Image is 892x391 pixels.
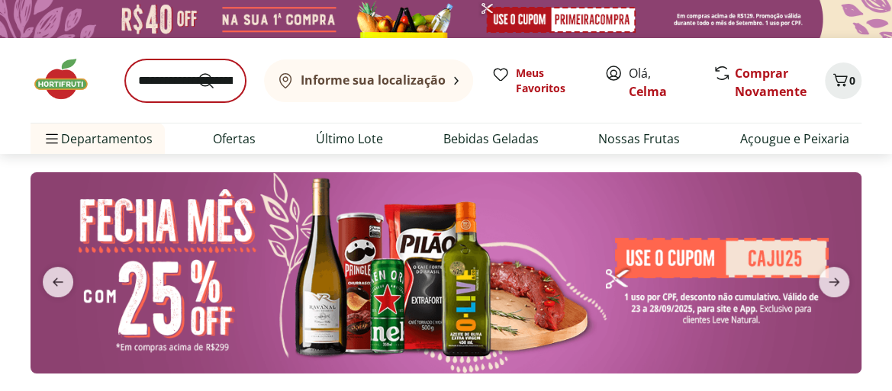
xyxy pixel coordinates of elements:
[301,72,446,88] b: Informe sua localização
[43,120,61,157] button: Menu
[31,56,107,102] img: Hortifruti
[443,130,538,148] a: Bebidas Geladas
[629,83,667,100] a: Celma
[264,59,473,102] button: Informe sua localização
[491,66,586,96] a: Meus Favoritos
[629,64,697,101] span: Olá,
[31,267,85,297] button: previous
[197,72,233,90] button: Submit Search
[316,130,383,148] a: Último Lote
[516,66,586,96] span: Meus Favoritos
[849,73,855,88] span: 0
[31,172,861,373] img: banana
[825,62,861,99] button: Carrinho
[213,130,256,148] a: Ofertas
[125,59,246,102] input: search
[598,130,680,148] a: Nossas Frutas
[740,130,849,148] a: Açougue e Peixaria
[807,267,861,297] button: next
[735,65,807,100] a: Comprar Novamente
[43,120,153,157] span: Departamentos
